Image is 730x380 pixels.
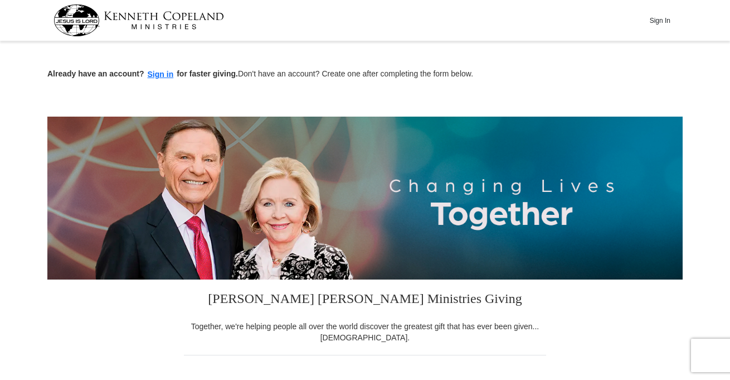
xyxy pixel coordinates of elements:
[144,68,177,81] button: Sign in
[643,12,677,29] button: Sign In
[184,280,546,321] h3: [PERSON_NAME] [PERSON_NAME] Ministries Giving
[47,68,683,81] p: Don't have an account? Create one after completing the form below.
[47,69,238,78] strong: Already have an account? for faster giving.
[53,4,224,36] img: kcm-header-logo.svg
[184,321,546,343] div: Together, we're helping people all over the world discover the greatest gift that has ever been g...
